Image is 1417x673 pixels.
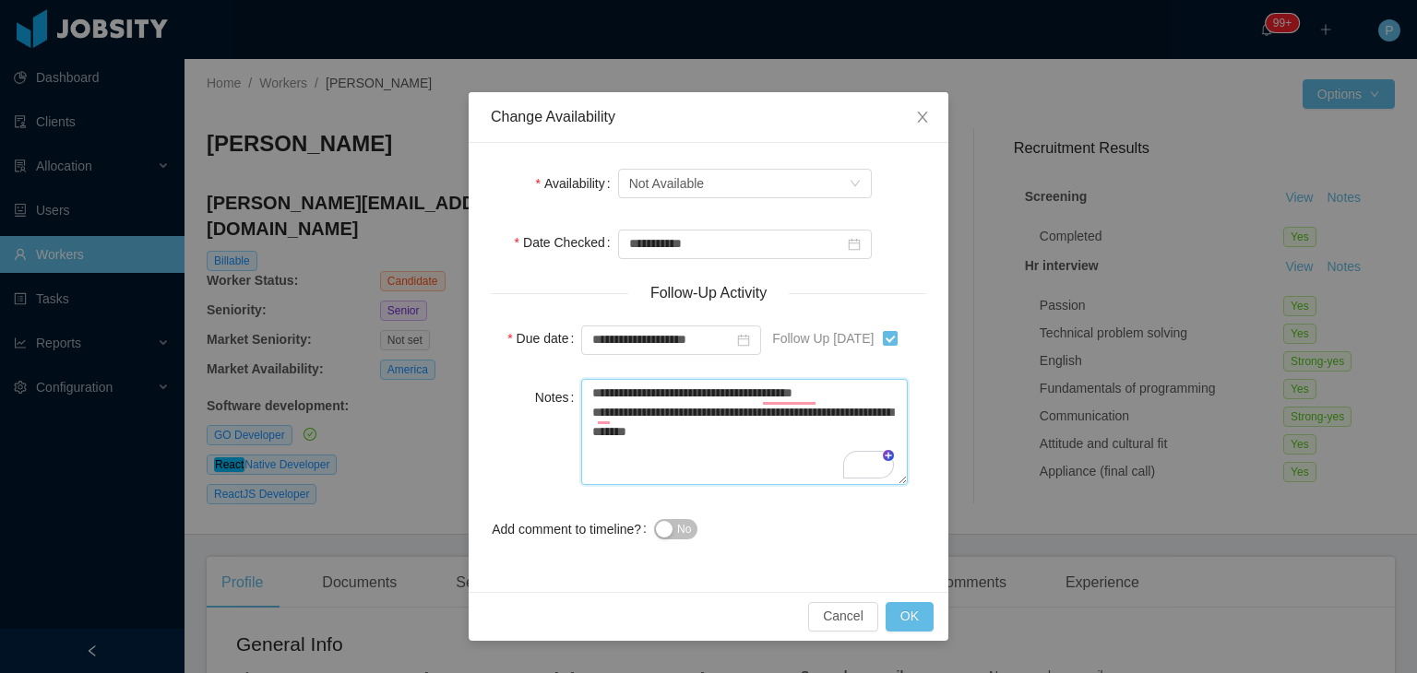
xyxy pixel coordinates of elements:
[628,282,789,304] span: Follow-Up Activity
[581,379,908,485] textarea: To enrich screen reader interactions, please activate Accessibility in Grammarly extension settings
[915,110,930,124] i: icon: close
[515,235,618,250] label: Date Checked
[535,390,581,405] label: Notes
[492,522,654,537] label: Add comment to timeline?
[629,170,704,197] div: Not Available
[897,92,948,144] button: Close
[772,331,874,346] span: Follow Up [DATE]
[507,331,581,346] label: Due date
[848,238,861,251] i: icon: calendar
[886,602,934,632] button: OK
[808,602,878,632] button: Cancel
[737,334,750,347] i: icon: calendar
[677,520,691,538] span: No
[491,107,926,127] div: Change Availability
[850,178,861,191] i: icon: down
[535,176,617,191] label: Availability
